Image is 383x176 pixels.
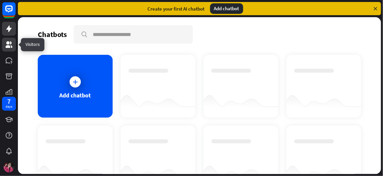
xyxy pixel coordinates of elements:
button: Open LiveChat chat widget [5,3,25,22]
div: days [6,104,12,109]
a: 7 days [2,97,16,111]
div: Create your first AI chatbot [148,6,205,12]
div: Add chatbot [210,3,243,14]
div: Add chatbot [60,91,91,99]
div: Chatbots [38,30,67,39]
div: 7 [7,98,11,104]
